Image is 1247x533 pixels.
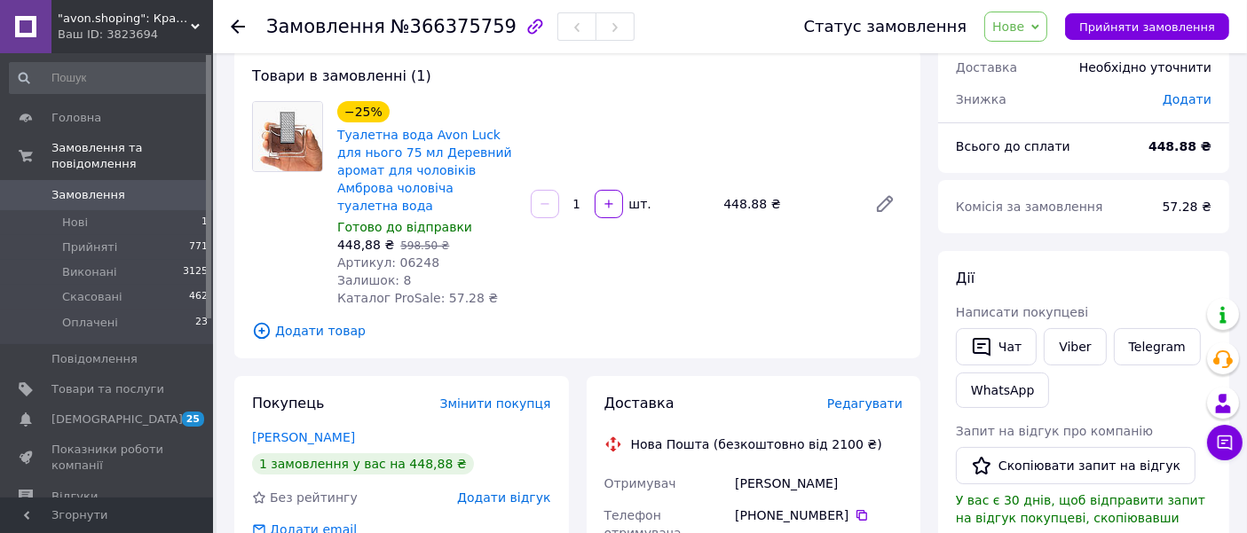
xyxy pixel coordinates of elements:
[625,195,653,213] div: шт.
[189,289,208,305] span: 462
[1148,139,1211,153] b: 448.88 ₴
[731,467,906,499] div: [PERSON_NAME]
[183,264,208,280] span: 3125
[51,489,98,505] span: Відгуки
[252,321,903,341] span: Додати товар
[400,239,449,252] span: 598.50 ₴
[867,186,903,222] a: Редагувати
[337,238,394,252] span: 448,88 ₴
[604,395,675,412] span: Доставка
[51,412,183,427] span: [DEMOGRAPHIC_DATA]
[51,442,164,474] span: Показники роботи компанії
[1207,425,1243,460] button: Чат з покупцем
[391,16,517,37] span: №366375759
[58,27,213,43] div: Ваш ID: 3823694
[604,476,676,490] span: Отримувач
[189,239,208,255] span: 771
[252,453,474,474] div: 1 замовлення у вас на 448,88 ₴
[956,270,975,286] span: Дії
[195,315,208,331] span: 23
[252,395,325,412] span: Покупець
[252,430,355,444] a: [PERSON_NAME]
[956,139,1070,153] span: Всього до сплати
[266,16,385,37] span: Замовлення
[1163,92,1211,106] span: Додати
[58,11,191,27] span: "avon.shoping": Краса, що доступна кожному!
[337,291,498,305] span: Каталог ProSale: 57.28 ₴
[956,328,1037,365] button: Чат
[252,67,431,84] span: Товари в замовленні (1)
[62,315,118,331] span: Оплачені
[827,396,903,411] span: Редагувати
[337,101,390,122] div: −25%
[62,289,122,305] span: Скасовані
[1065,13,1229,40] button: Прийняти замовлення
[1069,48,1222,87] div: Необхідно уточнити
[1114,328,1201,365] a: Telegram
[1163,200,1211,214] span: 57.28 ₴
[956,305,1088,319] span: Написати покупцеві
[440,396,551,411] span: Змінити покупця
[337,220,472,234] span: Готово до відправки
[62,264,117,280] span: Виконані
[956,372,1049,408] a: WhatsApp
[1044,328,1106,365] a: Viber
[270,490,358,505] span: Без рейтингу
[1079,20,1215,34] span: Прийняти замовлення
[992,20,1024,34] span: Нове
[231,18,245,35] div: Повернутися назад
[956,92,1006,106] span: Знижка
[51,110,101,126] span: Головна
[337,255,439,270] span: Артикул: 06248
[457,490,550,505] span: Додати відгук
[956,424,1153,438] span: Запит на відгук про компанію
[51,187,125,203] span: Замовлення
[627,435,887,453] div: Нова Пошта (безкоштовно від 2100 ₴)
[62,239,117,255] span: Прийняті
[182,412,204,427] span: 25
[201,215,208,231] span: 1
[337,273,412,287] span: Залишок: 8
[9,62,209,94] input: Пошук
[253,102,322,171] img: Туалетна вода Avon Luck для нього 75 мл Деревний аромат для чоловіків Амброва чоловіча туалетна вода
[51,140,213,172] span: Замовлення та повідомлення
[735,506,903,524] div: [PHONE_NUMBER]
[51,351,138,367] span: Повідомлення
[956,60,1017,74] span: Доставка
[337,128,512,213] a: Туалетна вода Avon Luck для нього 75 мл Деревний аромат для чоловіків Амброва чоловіча туалетна вода
[956,447,1196,484] button: Скопіювати запит на відгук
[804,18,967,35] div: Статус замовлення
[716,192,860,216] div: 448.88 ₴
[956,200,1103,214] span: Комісія за замовлення
[51,381,164,397] span: Товари та послуги
[62,215,88,231] span: Нові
